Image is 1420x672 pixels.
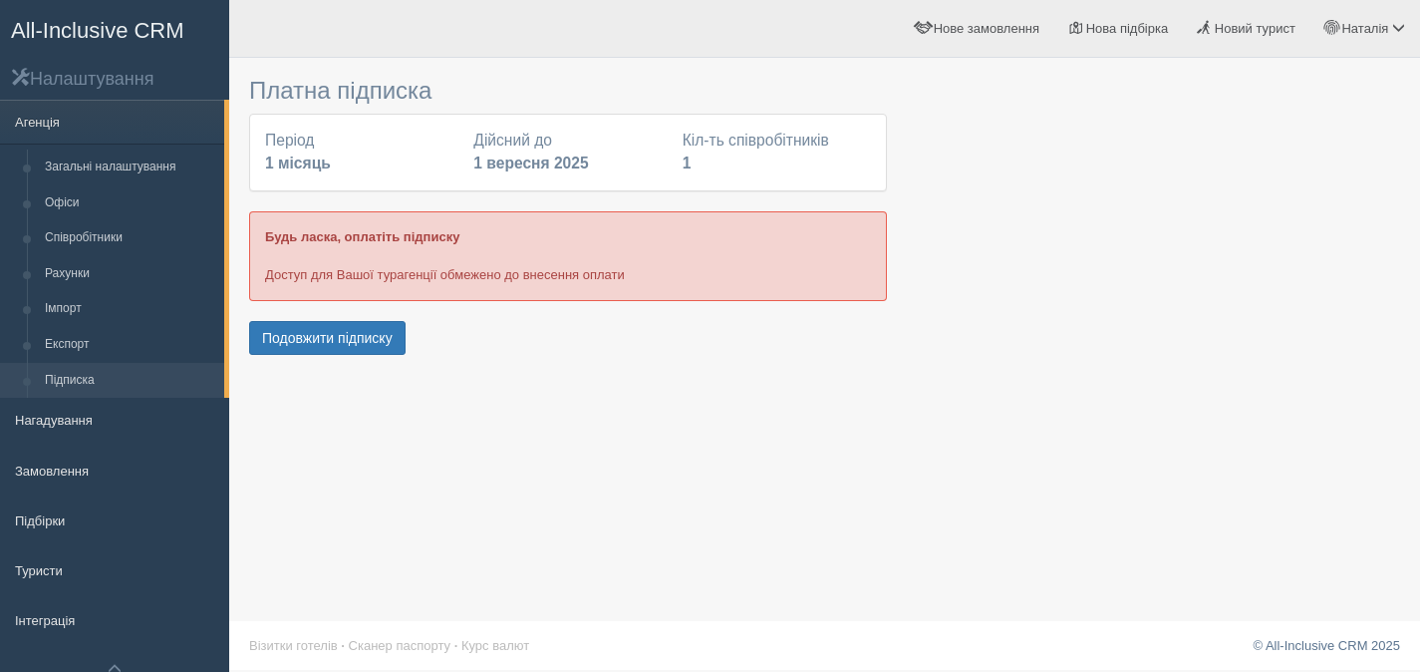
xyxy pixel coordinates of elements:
span: All-Inclusive CRM [11,18,184,43]
span: · [454,638,458,653]
a: Підписка [36,363,224,399]
button: Подовжити підписку [249,321,406,355]
a: All-Inclusive CRM [1,1,228,56]
a: Рахунки [36,256,224,292]
span: Нова підбірка [1086,21,1169,36]
span: Наталія [1341,21,1388,36]
div: Дійсний до [463,130,672,175]
a: Візитки готелів [249,638,338,653]
div: Доступ для Вашої турагенції обмежено до внесення оплати [249,211,887,300]
a: Загальні налаштування [36,150,224,185]
a: Співробітники [36,220,224,256]
div: Кіл-ть співробітників [673,130,881,175]
span: Нове замовлення [934,21,1039,36]
a: Імпорт [36,291,224,327]
a: Експорт [36,327,224,363]
b: 1 місяць [265,155,331,171]
a: Офіси [36,185,224,221]
a: Сканер паспорту [349,638,450,653]
div: Період [255,130,463,175]
a: © All-Inclusive CRM 2025 [1253,638,1400,653]
a: Курс валют [461,638,529,653]
span: Новий турист [1215,21,1295,36]
b: 1 вересня 2025 [473,155,588,171]
b: Будь ласка, оплатіть підписку [265,229,459,244]
b: 1 [683,155,692,171]
h3: Платна підписка [249,78,887,104]
span: · [341,638,345,653]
